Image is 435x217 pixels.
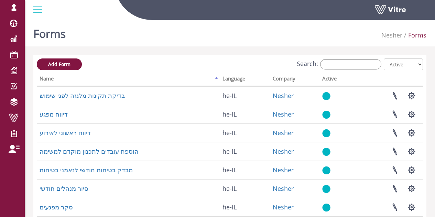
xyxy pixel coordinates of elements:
[40,91,125,100] a: בדיקת תקינות מלגזה לפני שימוש
[273,166,294,174] a: Nesher
[40,203,73,211] a: סקר מפגעים
[220,86,270,105] td: he-IL
[220,73,270,86] th: Language
[40,129,91,137] a: דיווח ראשוני לאירוע
[270,73,319,86] th: Company
[220,105,270,123] td: he-IL
[220,179,270,198] td: he-IL
[40,147,139,155] a: הוספת עובדים לתכנון מוקדם למשימה
[322,129,330,138] img: yes
[320,59,381,69] input: Search:
[48,61,70,67] span: Add Form
[322,110,330,119] img: yes
[273,110,294,118] a: Nesher
[322,166,330,175] img: yes
[40,184,88,193] a: סיור מנהלים חודשי
[33,17,66,46] h1: Forms
[297,59,381,69] label: Search:
[273,91,294,100] a: Nesher
[220,161,270,179] td: he-IL
[319,73,354,86] th: Active
[220,198,270,216] td: he-IL
[381,31,402,39] a: Nesher
[402,31,426,40] li: Forms
[273,147,294,155] a: Nesher
[220,142,270,161] td: he-IL
[322,148,330,156] img: yes
[37,73,220,86] th: Name: activate to sort column descending
[40,166,133,174] a: מבדק בטיחות חודשי לנאמני בטיחות
[220,123,270,142] td: he-IL
[322,185,330,193] img: yes
[273,129,294,137] a: Nesher
[273,203,294,211] a: Nesher
[322,92,330,100] img: yes
[37,58,82,70] a: Add Form
[40,110,68,118] a: דיווח מפגע
[273,184,294,193] a: Nesher
[322,203,330,212] img: yes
